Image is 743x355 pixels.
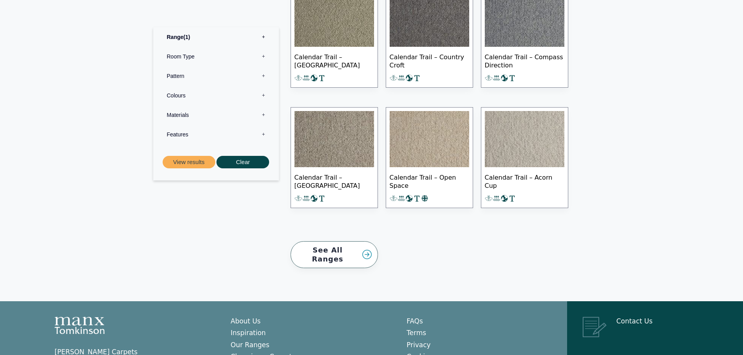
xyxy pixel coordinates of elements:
button: View results [163,156,215,169]
a: Contact Us [616,317,653,325]
span: Calendar Trail – [GEOGRAPHIC_DATA] [294,167,374,194]
a: Calendar Trail – Open Space [386,107,473,208]
button: Clear [216,156,269,169]
a: Calendar Trail – [GEOGRAPHIC_DATA] [291,107,378,208]
span: Calendar Trail – Country Croft [390,47,469,74]
label: Range [159,27,273,47]
a: Our Ranges [231,341,269,349]
label: Features [159,125,273,144]
span: Calendar Trail – Compass Direction [485,47,564,74]
a: Calendar Trail – Acorn Cup [481,107,568,208]
span: 1 [183,34,190,40]
img: Manx Tomkinson Logo [55,317,105,334]
label: Pattern [159,66,273,86]
a: Inspiration [231,329,266,337]
a: FAQs [407,317,423,325]
span: Calendar Trail – Acorn Cup [485,167,564,194]
span: Calendar Trail – [GEOGRAPHIC_DATA] [294,47,374,74]
label: Colours [159,86,273,105]
a: About Us [231,317,261,325]
span: Calendar Trail – Open Space [390,167,469,194]
label: Materials [159,105,273,125]
a: Terms [407,329,426,337]
a: See All Ranges [291,241,378,268]
a: Privacy [407,341,431,349]
label: Room Type [159,47,273,66]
